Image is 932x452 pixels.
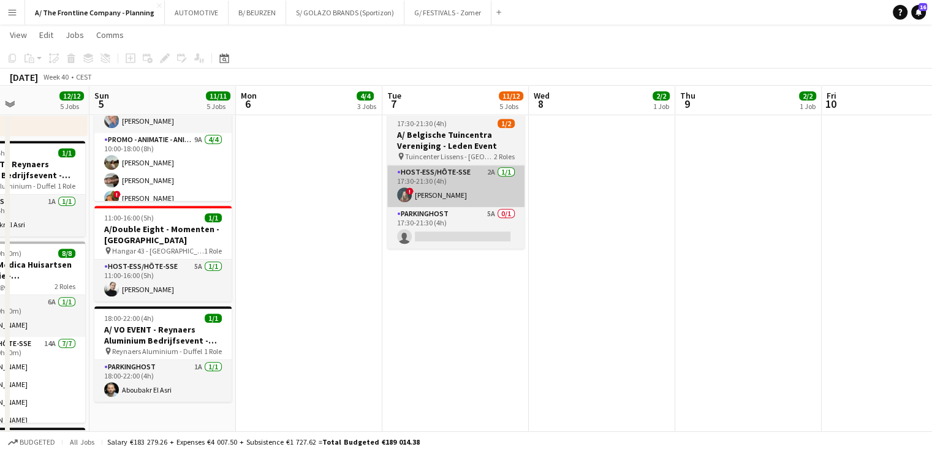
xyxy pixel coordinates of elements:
[678,97,695,111] span: 9
[34,27,58,43] a: Edit
[6,435,57,449] button: Budgeted
[94,133,232,228] app-card-role: Promo - Animatie - Animation9A4/410:00-18:00 (8h)[PERSON_NAME][PERSON_NAME]![PERSON_NAME]
[406,187,414,195] span: !
[25,1,165,24] button: A/ The Frontline Company - Planning
[534,90,550,101] span: Wed
[94,206,232,301] app-job-card: 11:00-16:00 (5h)1/1A/Double Eight - Momenten - [GEOGRAPHIC_DATA] Hangar 43 - [GEOGRAPHIC_DATA]1 R...
[239,97,257,111] span: 6
[397,119,447,128] span: 17:30-21:30 (4h)
[241,90,257,101] span: Mon
[94,360,232,402] app-card-role: Parkinghost1A1/118:00-22:00 (4h)Aboubakr El Asri
[499,102,523,111] div: 5 Jobs
[322,437,420,446] span: Total Budgeted €189 014.38
[206,91,230,100] span: 11/11
[76,72,92,81] div: CEST
[799,91,816,100] span: 2/2
[532,97,550,111] span: 8
[104,213,154,222] span: 11:00-16:00 (5h)
[5,27,32,43] a: View
[387,165,525,207] app-card-role: Host-ess/Hôte-sse2A1/117:30-21:30 (4h)![PERSON_NAME]
[39,29,53,40] span: Edit
[680,90,695,101] span: Thu
[93,97,109,111] span: 5
[94,324,232,346] h3: A/ VO EVENT - Reynaers Aluminium Bedrijfsevent - PARKING LEVERANCIERS - 29/09 tem 06/10
[653,102,669,111] div: 1 Job
[357,91,374,100] span: 4/4
[387,111,525,249] app-job-card: 17:30-21:30 (4h)1/2A/ Belgische Tuincentra Vereniging - Leden Event Tuincenter Lissens - [GEOGRAP...
[205,314,222,323] span: 1/1
[405,152,494,161] span: Tuincenter Lissens - [GEOGRAPHIC_DATA]
[107,437,420,446] div: Salary €183 279.26 + Expenses €4 007.50 + Subsistence €1 727.62 =
[96,29,124,40] span: Comms
[499,91,523,100] span: 11/12
[91,27,129,43] a: Comms
[60,102,83,111] div: 5 Jobs
[112,347,202,356] span: Reynaers Aluminium - Duffel
[229,1,286,24] button: B/ BEURZEN
[911,5,926,20] a: 16
[825,97,836,111] span: 10
[357,102,376,111] div: 3 Jobs
[59,91,84,100] span: 12/12
[94,260,232,301] app-card-role: Host-ess/Hôte-sse5A1/111:00-16:00 (5h)[PERSON_NAME]
[165,1,229,24] button: AUTOMOTIVE
[498,119,515,128] span: 1/2
[494,152,515,161] span: 2 Roles
[112,246,204,255] span: Hangar 43 - [GEOGRAPHIC_DATA]
[58,148,75,157] span: 1/1
[919,3,927,11] span: 16
[58,249,75,258] span: 8/8
[94,224,232,246] h3: A/Double Eight - Momenten - [GEOGRAPHIC_DATA]
[404,1,491,24] button: G/ FESTIVALS - Zomer
[204,347,222,356] span: 1 Role
[800,102,816,111] div: 1 Job
[58,181,75,190] span: 1 Role
[387,207,525,249] app-card-role: Parkinghost5A0/117:30-21:30 (4h)
[66,29,84,40] span: Jobs
[387,129,525,151] h3: A/ Belgische Tuincentra Vereniging - Leden Event
[113,190,121,198] span: !
[40,72,71,81] span: Week 40
[206,102,230,111] div: 5 Jobs
[205,213,222,222] span: 1/1
[10,71,38,83] div: [DATE]
[387,90,401,101] span: Tue
[286,1,404,24] button: S/ GOLAZO BRANDS (Sportizon)
[55,282,75,291] span: 2 Roles
[94,90,109,101] span: Sun
[94,306,232,402] app-job-card: 18:00-22:00 (4h)1/1A/ VO EVENT - Reynaers Aluminium Bedrijfsevent - PARKING LEVERANCIERS - 29/09 ...
[204,246,222,255] span: 1 Role
[20,438,55,446] span: Budgeted
[67,437,97,446] span: All jobs
[827,90,836,101] span: Fri
[385,97,401,111] span: 7
[10,29,27,40] span: View
[653,91,670,100] span: 2/2
[104,314,154,323] span: 18:00-22:00 (4h)
[61,27,89,43] a: Jobs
